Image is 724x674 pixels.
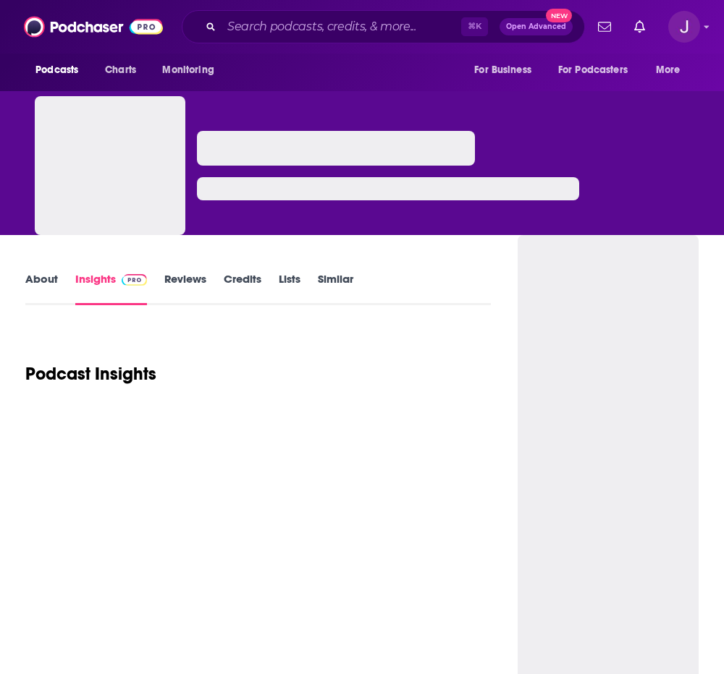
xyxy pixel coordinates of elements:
span: New [546,9,572,22]
a: Lists [279,272,300,305]
span: Monitoring [162,60,214,80]
button: open menu [464,56,550,84]
a: Credits [224,272,261,305]
button: open menu [549,56,649,84]
span: More [656,60,681,80]
button: open menu [152,56,232,84]
img: User Profile [668,11,700,43]
img: Podchaser Pro [122,274,147,286]
a: Reviews [164,272,206,305]
span: For Business [474,60,531,80]
a: Similar [318,272,353,305]
input: Search podcasts, credits, & more... [222,15,461,38]
a: InsightsPodchaser Pro [75,272,147,305]
span: Logged in as josephpapapr [668,11,700,43]
a: Show notifications dropdown [628,14,651,39]
button: open menu [25,56,97,84]
span: ⌘ K [461,17,488,36]
a: Charts [96,56,145,84]
span: Open Advanced [506,23,566,30]
span: Podcasts [35,60,78,80]
a: About [25,272,58,305]
div: Search podcasts, credits, & more... [182,10,585,43]
button: open menu [646,56,699,84]
a: Show notifications dropdown [592,14,617,39]
img: Podchaser - Follow, Share and Rate Podcasts [24,13,163,40]
button: Show profile menu [668,11,700,43]
span: For Podcasters [558,60,628,80]
button: Open AdvancedNew [500,18,573,35]
span: Charts [105,60,136,80]
h1: Podcast Insights [25,363,156,385]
